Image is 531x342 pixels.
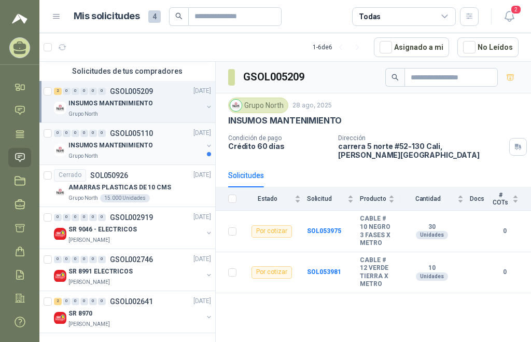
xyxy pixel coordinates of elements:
b: CABLE # 10 NEGRO 3 FASES X METRO [360,215,394,247]
div: 0 [72,214,79,221]
th: Solicitud [307,187,360,211]
th: Producto [360,187,400,211]
div: Solicitudes [228,170,264,181]
p: [PERSON_NAME] [68,320,110,329]
p: Dirección [338,134,505,142]
div: Solicitudes de tus compradores [39,61,215,81]
img: Company Logo [54,186,66,198]
div: 0 [72,298,79,305]
p: GSOL002746 [110,256,153,263]
a: 0 0 0 0 0 0 GSOL002919[DATE] Company LogoSR 9046 - ELECTRICOS[PERSON_NAME] [54,211,213,244]
p: GSOL005110 [110,130,153,137]
th: # COTs [491,187,531,211]
img: Company Logo [54,312,66,324]
b: 0 [491,267,519,277]
p: [DATE] [193,296,211,306]
img: Company Logo [54,270,66,282]
p: SR 8970 [68,309,92,319]
div: 0 [80,214,88,221]
div: Todas [359,11,381,22]
div: 0 [98,256,106,263]
div: 0 [63,256,71,263]
div: 0 [89,214,97,221]
p: GSOL002919 [110,214,153,221]
div: 0 [72,130,79,137]
div: 2 [54,88,62,95]
p: GSOL002641 [110,298,153,305]
div: Unidades [416,231,448,239]
button: No Leídos [457,37,519,57]
div: 0 [72,88,79,95]
div: 1 - 6 de 6 [313,39,366,56]
p: Condición de pago [228,134,330,142]
p: carrera 5 norte #52-130 Cali , [PERSON_NAME][GEOGRAPHIC_DATA] [338,142,505,159]
div: 0 [80,88,88,95]
p: INSUMOS MANTENIMIENTO [68,99,152,108]
p: SR 8991 ELECTRICOS [68,267,133,277]
div: Cerrado [54,169,86,182]
th: Docs [470,187,491,211]
img: Company Logo [54,228,66,240]
span: 2 [510,5,522,15]
div: 0 [98,214,106,221]
div: 15.000 Unidades [100,194,150,202]
p: [PERSON_NAME] [68,278,110,286]
p: SR 9046 - ELECTRICOS [68,225,137,235]
p: Grupo North [68,194,98,202]
span: # COTs [491,191,510,206]
div: 0 [63,130,71,137]
button: 2 [500,7,519,26]
span: 4 [148,10,161,23]
div: 0 [89,130,97,137]
img: Company Logo [54,102,66,114]
p: INSUMOS MANTENIMIENTO [68,141,152,151]
div: 0 [98,130,106,137]
div: 0 [54,214,62,221]
a: SOL053975 [307,227,341,235]
div: 0 [54,256,62,263]
p: [DATE] [193,254,211,264]
div: 2 [54,298,62,305]
b: 0 [491,226,519,236]
img: Company Logo [54,144,66,156]
div: 0 [98,298,106,305]
div: 0 [80,256,88,263]
span: search [175,12,183,20]
div: 0 [80,130,88,137]
b: 30 [401,223,464,231]
a: SOL053981 [307,268,341,276]
a: 0 0 0 0 0 0 GSOL002746[DATE] Company LogoSR 8991 ELECTRICOS[PERSON_NAME] [54,253,213,286]
th: Cantidad [401,187,470,211]
p: Crédito 60 días [228,142,330,151]
p: 28 ago, 2025 [292,101,332,111]
div: Grupo North [228,98,288,113]
div: Unidades [416,272,448,281]
p: [DATE] [193,128,211,138]
span: Producto [360,195,386,202]
p: [DATE] [193,86,211,96]
img: Logo peakr [12,12,27,25]
div: 0 [98,88,106,95]
b: CABLE # 12 VERDE TIERRA X METRO [360,256,394,289]
div: 0 [89,256,97,263]
p: [DATE] [193,170,211,180]
p: [PERSON_NAME] [68,236,110,244]
p: Grupo North [68,152,98,160]
div: 0 [72,256,79,263]
a: 0 0 0 0 0 0 GSOL005110[DATE] Company LogoINSUMOS MANTENIMIENTOGrupo North [54,127,213,160]
p: GSOL005209 [110,88,153,95]
span: Estado [243,195,292,202]
div: 0 [63,88,71,95]
th: Estado [243,187,307,211]
h1: Mis solicitudes [74,9,140,24]
div: 0 [80,298,88,305]
span: search [392,74,399,81]
p: Grupo North [68,110,98,118]
div: 0 [54,130,62,137]
p: [DATE] [193,212,211,222]
div: 0 [89,88,97,95]
div: 0 [63,214,71,221]
div: Por cotizar [251,225,292,238]
b: 10 [401,264,464,272]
